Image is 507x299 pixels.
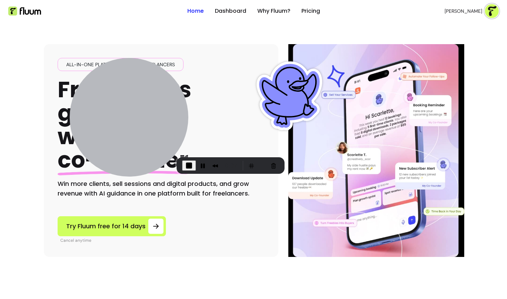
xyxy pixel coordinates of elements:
button: avatar[PERSON_NAME] [445,4,499,18]
img: Fluum Logo [8,7,41,16]
h1: Freelancers grow faster with our AI . [58,78,195,172]
a: Pricing [301,7,320,15]
p: Cancel anytime [60,238,166,243]
img: Fluum Duck sticker [255,61,324,130]
a: Dashboard [215,7,246,15]
span: Try Fluum free for 14 days [66,221,146,231]
h2: Win more clients, sell sessions and digital products, and grow revenue with AI guidance in one pl... [58,179,265,198]
img: Illustration of Fluum AI Co-Founder on a smartphone, showing solo business performance insights s... [289,44,463,257]
span: All-in-one platform built for freelancers [63,61,178,68]
span: co-founder [58,144,188,175]
img: avatar [485,4,499,18]
span: [PERSON_NAME] [445,8,482,14]
a: Why Fluum? [257,7,290,15]
a: Home [187,7,204,15]
a: Try Fluum free for 14 days [58,216,166,236]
